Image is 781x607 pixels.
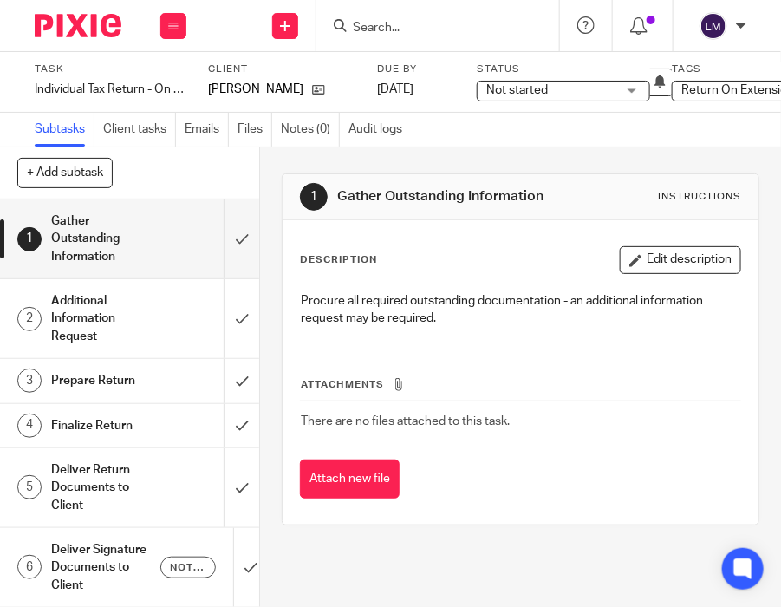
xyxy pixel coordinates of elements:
h1: Finalize Return [51,413,155,439]
p: [PERSON_NAME] [208,81,303,98]
label: Status [477,62,650,76]
h1: Deliver Return Documents to Client [51,457,155,519]
label: Client [208,62,360,76]
h1: Deliver Signature Documents to Client [51,537,161,598]
label: Task [35,62,186,76]
h1: Gather Outstanding Information [51,208,155,270]
a: Notes (0) [281,113,340,147]
div: 3 [17,369,42,393]
span: Not started [486,84,548,96]
div: Individual Tax Return - On Extension [35,81,186,98]
input: Search [351,21,507,36]
a: Files [238,113,272,147]
p: Description [300,253,377,267]
button: Edit description [620,246,741,274]
div: 6 [17,555,42,579]
div: Instructions [658,190,741,204]
a: Emails [185,113,229,147]
div: 2 [17,307,42,331]
div: 4 [17,414,42,438]
div: 1 [300,183,328,211]
span: [DATE] [377,83,413,95]
h1: Gather Outstanding Information [337,187,557,206]
h1: Prepare Return [51,368,155,394]
button: + Add subtask [17,158,113,187]
a: Client tasks [103,113,176,147]
span: There are no files attached to this task. [301,415,510,428]
span: Not yet sent [170,560,205,575]
h1: Additional Information Request [51,288,155,349]
a: Subtasks [35,113,94,147]
p: Procure all required outstanding documentation - an additional information request may be required. [301,292,740,328]
label: Due by [377,62,455,76]
div: 5 [17,475,42,499]
button: Attach new file [300,460,400,499]
span: Attachments [301,380,384,389]
div: 1 [17,227,42,251]
a: Audit logs [348,113,411,147]
img: Pixie [35,14,121,37]
img: svg%3E [700,12,727,40]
